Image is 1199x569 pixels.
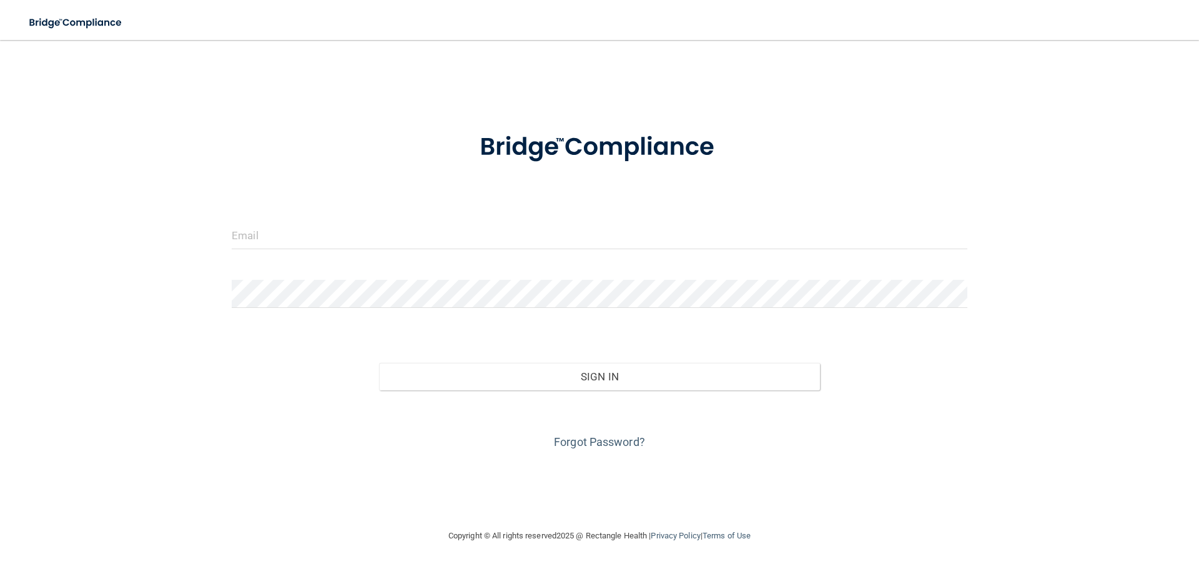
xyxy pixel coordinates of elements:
[703,531,751,540] a: Terms of Use
[379,363,821,390] button: Sign In
[232,221,967,249] input: Email
[454,115,745,180] img: bridge_compliance_login_screen.278c3ca4.svg
[372,516,827,556] div: Copyright © All rights reserved 2025 @ Rectangle Health | |
[19,10,134,36] img: bridge_compliance_login_screen.278c3ca4.svg
[554,435,645,448] a: Forgot Password?
[651,531,700,540] a: Privacy Policy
